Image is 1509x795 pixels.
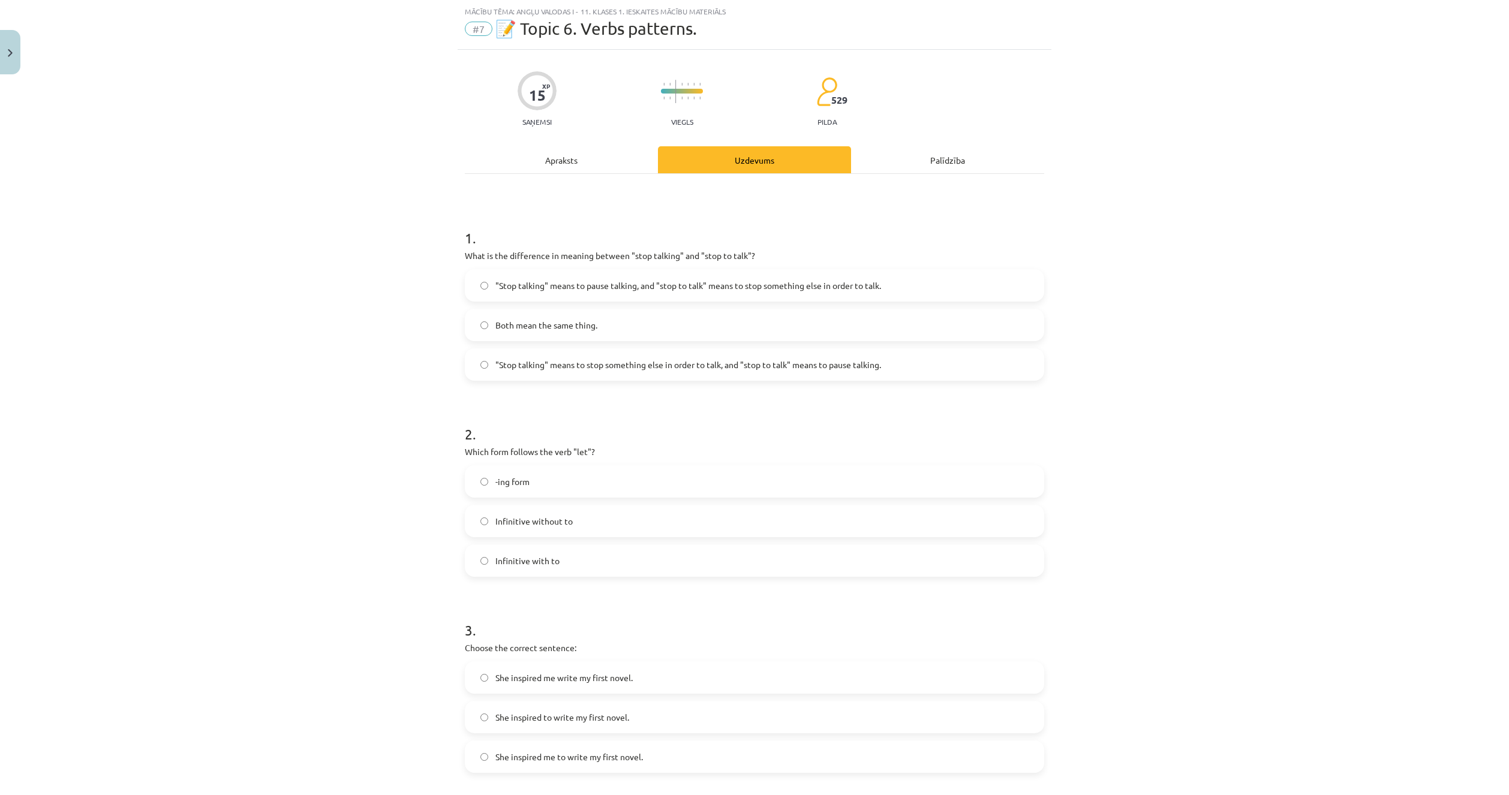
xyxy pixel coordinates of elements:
[681,97,683,100] img: icon-short-line-57e1e144782c952c97e751825c79c345078a6d821885a25fce030b3d8c18986b.svg
[669,83,671,86] img: icon-short-line-57e1e144782c952c97e751825c79c345078a6d821885a25fce030b3d8c18986b.svg
[465,445,1044,458] p: Which form follows the verb "let"?
[495,279,881,292] span: "Stop talking" means to pause talking, and "stop to talk" means to stop something else in order t...
[495,555,560,567] span: Infinitive with to
[681,83,683,86] img: icon-short-line-57e1e144782c952c97e751825c79c345078a6d821885a25fce030b3d8c18986b.svg
[465,146,658,173] div: Apraksts
[495,671,633,684] span: She inspired me write my first novel.
[687,83,689,86] img: icon-short-line-57e1e144782c952c97e751825c79c345078a6d821885a25fce030b3d8c18986b.svg
[495,319,597,332] span: Both mean the same thing.
[663,83,665,86] img: icon-short-line-57e1e144782c952c97e751825c79c345078a6d821885a25fce030b3d8c18986b.svg
[529,87,546,104] div: 15
[542,83,550,89] span: XP
[465,405,1044,442] h1: 2 .
[480,674,488,682] input: She inspired me write my first novel.
[816,77,837,107] img: students-c634bb4e5e11cddfef0936a35e636f08e4e9abd3cc4e673bd6f9a4125e45ecb1.svg
[495,711,629,724] span: She inspired to write my first novel.
[495,751,643,763] span: She inspired me to write my first novel.
[658,146,851,173] div: Uzdevums
[817,118,837,126] p: pilda
[495,359,881,371] span: "Stop talking" means to stop something else in order to talk, and "stop to talk" means to pause t...
[675,80,677,103] img: icon-long-line-d9ea69661e0d244f92f715978eff75569469978d946b2353a9bb055b3ed8787d.svg
[495,475,530,488] span: -ing form
[480,753,488,761] input: She inspired me to write my first novel.
[465,249,1044,262] p: What is the difference in meaning between "stop talking" and "stop to talk"?
[480,282,488,290] input: "Stop talking" means to pause talking, and "stop to talk" means to stop something else in order t...
[495,19,697,38] span: 📝 Topic 6. Verbs patterns.
[495,515,573,528] span: Infinitive without to
[699,83,701,86] img: icon-short-line-57e1e144782c952c97e751825c79c345078a6d821885a25fce030b3d8c18986b.svg
[480,321,488,329] input: Both mean the same thing.
[851,146,1044,173] div: Palīdzība
[831,95,847,106] span: 529
[480,713,488,721] input: She inspired to write my first novel.
[480,557,488,565] input: Infinitive with to
[8,49,13,57] img: icon-close-lesson-0947bae3869378f0d4975bcd49f059093ad1ed9edebbc8119c70593378902aed.svg
[693,83,695,86] img: icon-short-line-57e1e144782c952c97e751825c79c345078a6d821885a25fce030b3d8c18986b.svg
[465,7,1044,16] div: Mācību tēma: Angļu valodas i - 11. klases 1. ieskaites mācību materiāls
[663,97,665,100] img: icon-short-line-57e1e144782c952c97e751825c79c345078a6d821885a25fce030b3d8c18986b.svg
[465,209,1044,246] h1: 1 .
[687,97,689,100] img: icon-short-line-57e1e144782c952c97e751825c79c345078a6d821885a25fce030b3d8c18986b.svg
[518,118,557,126] p: Saņemsi
[480,361,488,369] input: "Stop talking" means to stop something else in order to talk, and "stop to talk" means to pause t...
[465,22,492,36] span: #7
[480,478,488,486] input: -ing form
[693,97,695,100] img: icon-short-line-57e1e144782c952c97e751825c79c345078a6d821885a25fce030b3d8c18986b.svg
[671,118,693,126] p: Viegls
[465,601,1044,638] h1: 3 .
[699,97,701,100] img: icon-short-line-57e1e144782c952c97e751825c79c345078a6d821885a25fce030b3d8c18986b.svg
[480,517,488,525] input: Infinitive without to
[669,97,671,100] img: icon-short-line-57e1e144782c952c97e751825c79c345078a6d821885a25fce030b3d8c18986b.svg
[465,642,1044,654] p: Choose the correct sentence:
